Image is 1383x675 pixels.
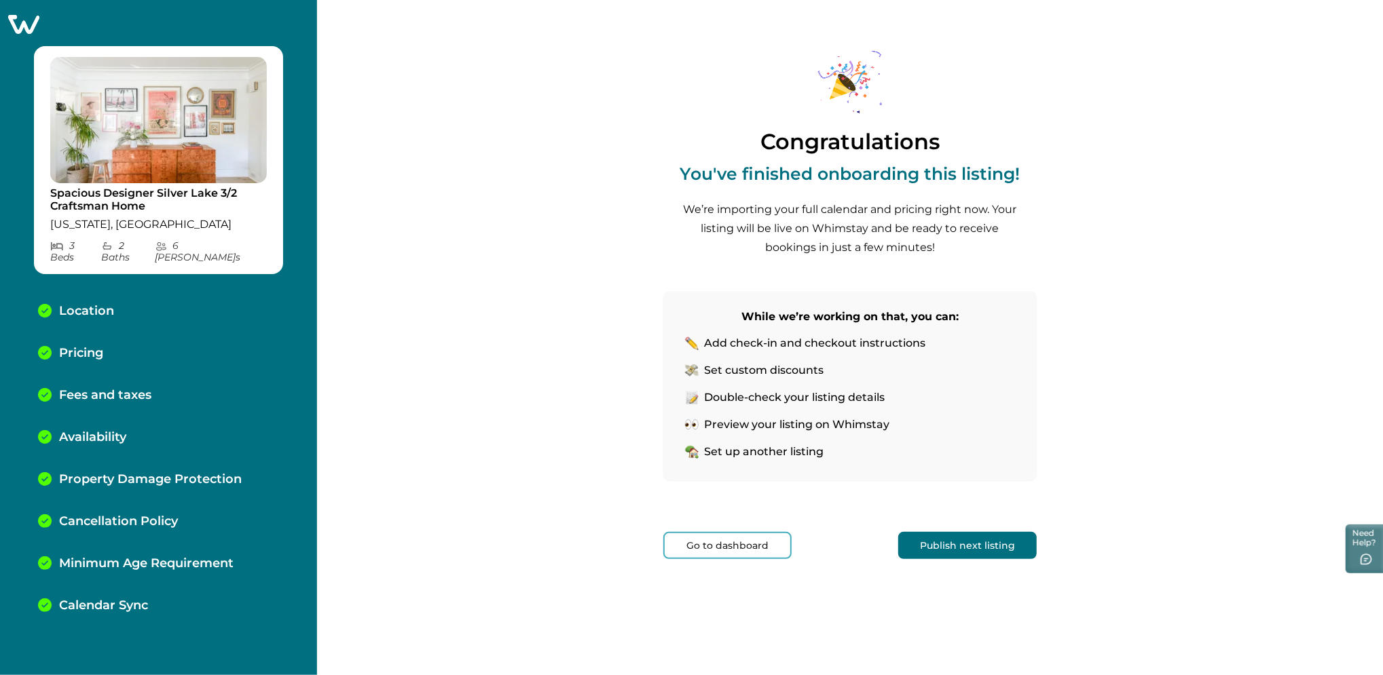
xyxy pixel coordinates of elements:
button: Go to dashboard [663,532,792,559]
p: Fees and taxes [59,388,151,403]
img: congratulations [799,41,901,119]
p: [US_STATE], [GEOGRAPHIC_DATA] [50,218,267,231]
p: We’re importing your full calendar and pricing right now. Your listing will be live on Whimstay a... [680,200,1020,257]
p: 2 Bath s [101,240,155,263]
p: Calendar Sync [59,598,148,613]
img: propertyImage_Spacious Designer Silver Lake 3/2 Craftsman Home [50,57,267,183]
p: Minimum Age Requirement [59,556,234,571]
p: Pricing [59,346,103,361]
img: money-icon [685,364,699,377]
p: Location [59,304,114,319]
p: Add check-in and checkout instructions [704,336,925,350]
p: While we’re working on that, you can: [685,307,1015,326]
p: Availability [59,430,126,445]
p: Set custom discounts [704,364,824,377]
img: list-pencil-icon [685,391,699,404]
p: Property Damage Protection [59,472,242,487]
p: 6 [PERSON_NAME] s [155,240,268,263]
button: Publish next listing [898,532,1037,559]
p: Set up another listing [704,445,824,459]
img: home-icon [685,445,699,459]
p: You've finished onboarding this listing! [680,164,1020,183]
p: Preview your listing on Whimstay [704,418,889,431]
p: Spacious Designer Silver Lake 3/2 Craftsman Home [50,187,267,213]
img: pencil-icon [685,336,699,350]
p: Congratulations [760,130,940,154]
img: eyes-icon [685,418,699,431]
p: Cancellation Policy [59,514,178,529]
p: Double-check your listing details [704,391,885,404]
p: 3 Bed s [50,240,101,263]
